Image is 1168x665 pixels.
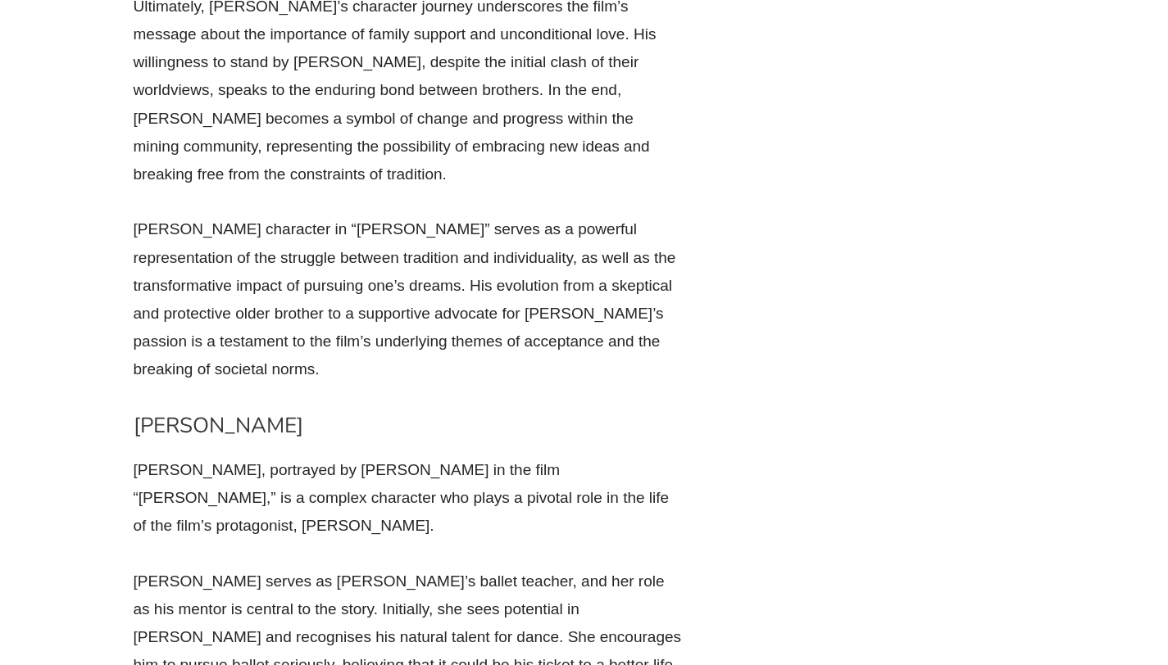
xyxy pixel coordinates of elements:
p: [PERSON_NAME], portrayed by [PERSON_NAME] in the film “[PERSON_NAME],” is a complex character who... [134,456,683,541]
h3: [PERSON_NAME] [134,412,683,440]
p: [PERSON_NAME] character in “[PERSON_NAME]” serves as a powerful representation of the struggle be... [134,215,683,384]
iframe: Chat Widget [887,480,1168,665]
